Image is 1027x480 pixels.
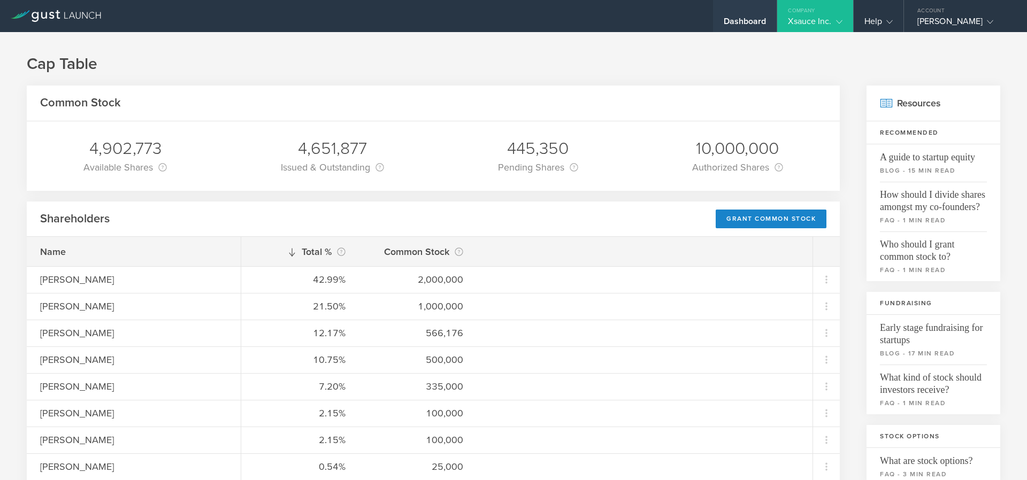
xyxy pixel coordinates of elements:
[867,315,1000,365] a: Early stage fundraising for startupsblog - 17 min read
[40,299,227,313] div: [PERSON_NAME]
[880,265,987,275] small: faq - 1 min read
[498,137,578,160] div: 445,350
[83,137,167,160] div: 4,902,773
[880,398,987,408] small: faq - 1 min read
[40,460,227,474] div: [PERSON_NAME]
[724,16,767,32] div: Dashboard
[880,182,987,213] span: How should I divide shares amongst my co-founders?
[255,299,346,313] div: 21.50%
[255,460,346,474] div: 0.54%
[372,273,463,287] div: 2,000,000
[867,292,1000,315] h3: Fundraising
[880,166,987,175] small: blog - 15 min read
[372,299,463,313] div: 1,000,000
[40,245,227,259] div: Name
[867,425,1000,448] h3: Stock Options
[40,406,227,420] div: [PERSON_NAME]
[880,448,987,467] span: What are stock options?
[692,160,783,175] div: Authorized Shares
[40,433,227,447] div: [PERSON_NAME]
[255,433,346,447] div: 2.15%
[372,353,463,367] div: 500,000
[788,16,842,32] div: Xsauce Inc.
[40,273,227,287] div: [PERSON_NAME]
[255,326,346,340] div: 12.17%
[83,160,167,175] div: Available Shares
[716,210,826,228] div: Grant Common Stock
[255,380,346,393] div: 7.20%
[40,326,227,340] div: [PERSON_NAME]
[692,137,783,160] div: 10,000,000
[255,273,346,287] div: 42.99%
[867,86,1000,121] h2: Resources
[867,231,1000,281] a: Who should I grant common stock to?faq - 1 min read
[255,244,346,259] div: Total %
[867,121,1000,144] h3: Recommended
[40,380,227,393] div: [PERSON_NAME]
[40,211,110,227] h2: Shareholders
[880,469,987,479] small: faq - 3 min read
[372,244,463,259] div: Common Stock
[372,326,463,340] div: 566,176
[880,231,987,263] span: Who should I grant common stock to?
[372,380,463,393] div: 335,000
[880,349,987,358] small: blog - 17 min read
[281,137,384,160] div: 4,651,877
[372,406,463,420] div: 100,000
[372,460,463,474] div: 25,000
[864,16,893,32] div: Help
[40,95,121,111] h2: Common Stock
[498,160,578,175] div: Pending Shares
[880,365,987,396] span: What kind of stock should investors receive?
[40,353,227,367] div: [PERSON_NAME]
[867,365,1000,414] a: What kind of stock should investors receive?faq - 1 min read
[255,353,346,367] div: 10.75%
[372,433,463,447] div: 100,000
[917,16,1008,32] div: [PERSON_NAME]
[867,144,1000,182] a: A guide to startup equityblog - 15 min read
[281,160,384,175] div: Issued & Outstanding
[255,406,346,420] div: 2.15%
[880,144,987,164] span: A guide to startup equity
[880,215,987,225] small: faq - 1 min read
[27,53,1000,75] h1: Cap Table
[867,182,1000,231] a: How should I divide shares amongst my co-founders?faq - 1 min read
[880,315,987,346] span: Early stage fundraising for startups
